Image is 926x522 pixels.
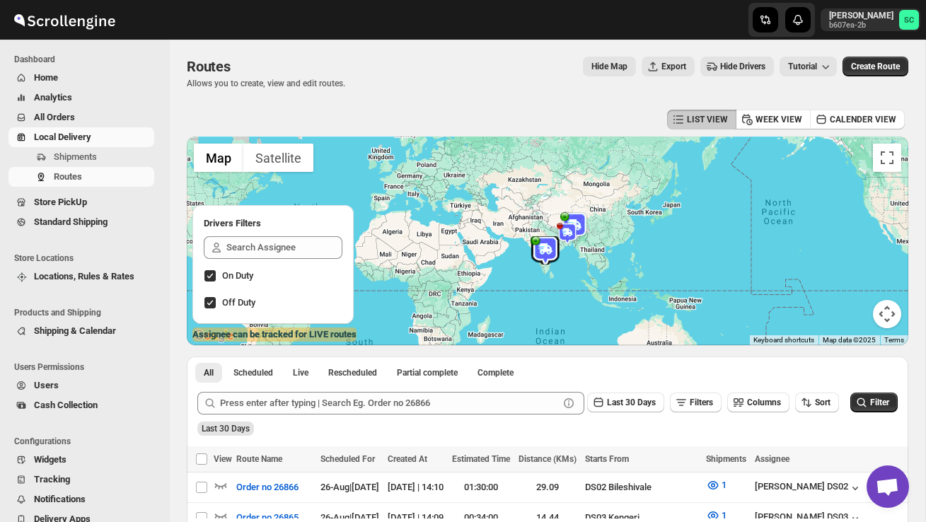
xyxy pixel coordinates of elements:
span: Sort [815,398,830,407]
span: Distance (KMs) [519,454,577,464]
button: Show street map [194,144,243,172]
span: On Duty [222,270,253,281]
span: Create Route [851,61,900,72]
span: Rescheduled [328,367,377,378]
span: Standard Shipping [34,216,108,227]
button: Filter [850,393,898,412]
button: Order no 26866 [228,476,307,499]
button: Home [8,68,154,88]
span: Tutorial [788,62,817,72]
span: Map data ©2025 [823,336,876,344]
button: Tracking [8,470,154,489]
span: Created At [388,454,427,464]
span: Users [34,380,59,390]
span: Locations, Rules & Rates [34,271,134,282]
span: Shipments [54,151,97,162]
span: Cash Collection [34,400,98,410]
button: Users [8,376,154,395]
span: All [204,367,214,378]
span: Routes [187,58,231,75]
img: ScrollEngine [11,2,117,37]
span: Partial complete [397,367,458,378]
span: Hide Drivers [720,61,765,72]
span: Estimated Time [452,454,510,464]
h2: Drivers Filters [204,216,342,231]
span: Shipping & Calendar [34,325,116,336]
span: 1 [722,480,727,490]
button: Toggle fullscreen view [873,144,901,172]
a: Terms (opens in new tab) [884,336,904,344]
button: Cash Collection [8,395,154,415]
button: [PERSON_NAME] DS02 [755,481,862,495]
img: Google [190,327,237,345]
span: Configurations [14,436,160,447]
span: Complete [478,367,514,378]
div: 29.09 [519,480,577,494]
button: 1 [698,474,735,497]
span: Notifications [34,494,86,504]
span: Last 30 Days [607,398,656,407]
button: All routes [195,363,222,383]
span: Filter [870,398,889,407]
input: Press enter after typing | Search Eg. Order no 26866 [220,392,559,414]
span: Dashboard [14,54,160,65]
button: Hide Drivers [700,57,774,76]
text: SC [904,16,914,25]
span: Last 30 Days [202,424,250,434]
span: All Orders [34,112,75,122]
button: WEEK VIEW [736,110,811,129]
span: Starts From [585,454,629,464]
span: Shipments [706,454,746,464]
div: DS02 Bileshivale [585,480,698,494]
span: Store Locations [14,253,160,264]
span: 1 [722,510,727,521]
button: Create Route [843,57,908,76]
p: Allows you to create, view and edit routes. [187,78,345,89]
span: Local Delivery [34,132,91,142]
span: Home [34,72,58,83]
button: Sort [795,393,839,412]
button: User menu [821,8,920,31]
button: Keyboard shortcuts [753,335,814,345]
input: Search Assignee [226,236,342,259]
button: Map action label [583,57,636,76]
span: Products and Shipping [14,307,160,318]
span: Users Permissions [14,361,160,373]
button: Map camera controls [873,300,901,328]
div: [DATE] | 14:10 [388,480,444,494]
span: Tracking [34,474,70,485]
label: Assignee can be tracked for LIVE routes [192,327,357,342]
span: Assignee [755,454,789,464]
span: LIST VIEW [687,114,728,125]
button: Notifications [8,489,154,509]
p: b607ea-2b [829,21,893,30]
button: Shipping & Calendar [8,321,154,341]
span: Scheduled [233,367,273,378]
button: Analytics [8,88,154,108]
button: Widgets [8,450,154,470]
span: Scheduled For [320,454,375,464]
a: Open this area in Google Maps (opens a new window) [190,327,237,345]
span: Hide Map [591,61,627,72]
span: Analytics [34,92,72,103]
div: 01:30:00 [452,480,510,494]
button: All Orders [8,108,154,127]
button: Tutorial [780,57,837,76]
span: WEEK VIEW [756,114,802,125]
span: Filters [690,398,713,407]
span: Route Name [236,454,282,464]
span: Columns [747,398,781,407]
button: Last 30 Days [587,393,664,412]
button: Columns [727,393,789,412]
span: Export [661,61,686,72]
span: Sanjay chetri [899,10,919,30]
a: Open chat [867,465,909,508]
span: Store PickUp [34,197,87,207]
button: LIST VIEW [667,110,736,129]
button: CALENDER VIEW [810,110,905,129]
span: Order no 26866 [236,480,299,494]
button: Routes [8,167,154,187]
span: Routes [54,171,82,182]
button: Shipments [8,147,154,167]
